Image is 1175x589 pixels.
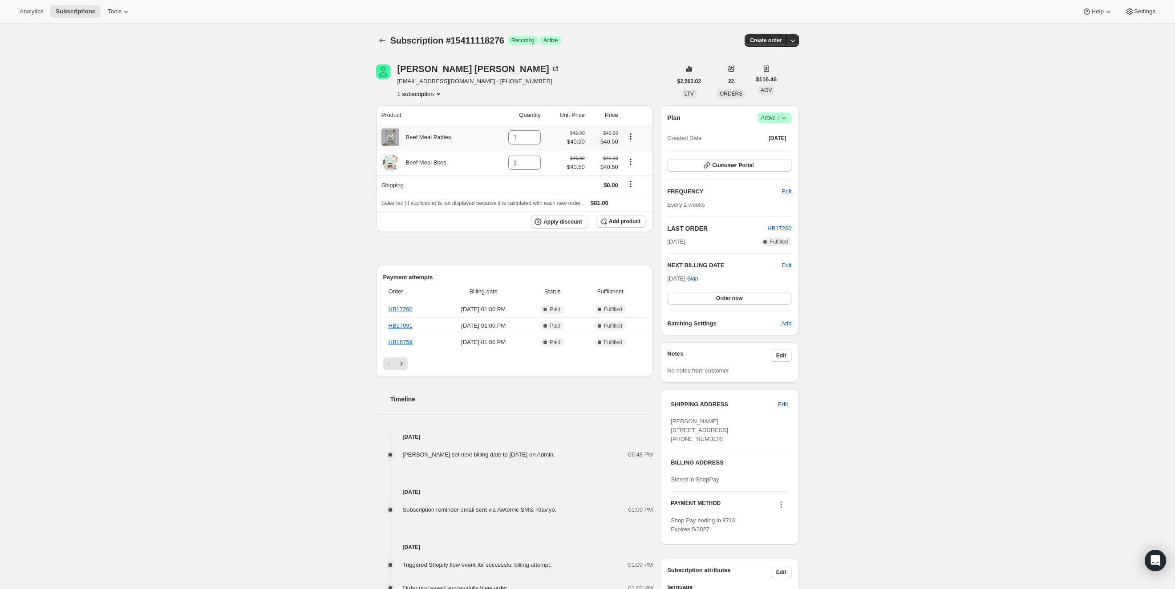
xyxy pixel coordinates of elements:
button: Apply discount [531,215,587,228]
span: Edit [778,400,788,409]
span: Triggered Shopify flow event for successful billing attempt. [403,561,552,568]
span: LTV [685,91,694,97]
a: HB17260 [767,225,791,232]
button: Order now [667,292,791,305]
span: Create order [750,37,782,44]
span: Sales tax (if applicable) is not displayed because it is calculated with each new order. [381,200,582,206]
h3: BILLING ADDRESS [671,458,788,467]
span: Analytics [20,8,43,15]
span: 22 [728,78,734,85]
button: Create order [745,34,787,47]
th: Price [587,105,621,125]
span: Edit [776,352,786,359]
h4: [DATE] [376,488,653,497]
span: Stored in ShopPay [671,476,719,483]
span: Billing date [442,287,525,296]
span: Created Date [667,134,701,143]
button: Add [776,317,797,331]
span: Customer Portal [712,162,754,169]
span: [DATE] · [667,275,698,282]
h3: PAYMENT METHOD [671,500,721,512]
div: Open Intercom Messenger [1145,550,1166,571]
span: Paid [550,306,560,313]
h2: NEXT BILLING DATE [667,261,782,270]
div: [PERSON_NAME] [PERSON_NAME] [397,64,560,73]
span: Active [543,37,558,44]
span: Help [1091,8,1103,15]
span: $40.50 [567,137,585,146]
a: HB17260 [389,306,413,313]
span: Add [781,319,791,328]
span: Fulfilled [604,339,622,346]
th: Quantity [489,105,543,125]
span: $40.50 [590,163,618,172]
span: Subscriptions [56,8,95,15]
span: $40.50 [590,137,618,146]
span: Edit [782,187,791,196]
button: Product actions [624,157,638,167]
small: $45.00 [604,156,618,161]
button: Subscriptions [376,34,389,47]
button: Add product [596,215,646,228]
h3: SHIPPING ADDRESS [671,400,778,409]
span: Fulfilled [604,322,622,329]
a: HB17091 [389,322,413,329]
span: Status [530,287,575,296]
span: Paid [550,322,560,329]
h2: Payment attempts [383,273,646,282]
span: [DATE] [667,237,685,246]
h6: Batching Settings [667,319,781,328]
button: Edit [773,397,793,412]
button: $2,562.02 [672,75,706,88]
span: $116.46 [756,75,777,84]
span: [PERSON_NAME] set next billing date to [DATE] on Admin. [403,451,555,458]
small: $45.00 [604,130,618,136]
span: Fulfilled [770,238,788,245]
button: Edit [776,184,797,199]
span: ORDERS [720,91,742,97]
small: $45.00 [570,130,585,136]
button: [DATE] [763,132,792,144]
button: Tools [102,5,136,18]
span: $2,562.02 [677,78,701,85]
button: Help [1077,5,1118,18]
span: | [778,114,779,121]
span: Active [761,113,788,122]
button: Settings [1120,5,1161,18]
h3: Notes [667,349,771,362]
span: Settings [1134,8,1155,15]
span: $81.00 [591,200,608,206]
h3: Subscription attributes [667,566,771,578]
span: Tools [108,8,122,15]
h2: LAST ORDER [667,224,767,233]
small: $45.00 [570,156,585,161]
span: AOV [761,87,772,93]
h2: Timeline [390,395,653,404]
button: Next [395,357,408,370]
span: Subscription reminder email sent via Awtomic SMS, Klaviyo. [403,506,557,513]
a: HB16759 [389,339,413,345]
div: Beef Meal Patties [399,133,451,142]
nav: Pagination [383,357,646,370]
span: 01:00 PM [628,505,653,514]
span: [DATE] · 01:00 PM [442,321,525,330]
span: [DATE] · 01:00 PM [442,338,525,347]
th: Shipping [376,175,489,195]
th: Product [376,105,489,125]
th: Unit Price [543,105,587,125]
span: $40.50 [567,163,585,172]
button: Customer Portal [667,159,791,172]
div: Beef Meal Bites [399,158,446,167]
th: Order [383,282,440,301]
span: Every 2 weeks [667,201,705,208]
span: Paid [550,339,560,346]
span: Fulfilled [604,306,622,313]
span: [DATE] [769,135,786,142]
span: [EMAIL_ADDRESS][DOMAIN_NAME] · [PHONE_NUMBER] [397,77,560,86]
button: Edit [782,261,791,270]
span: Recurring [511,37,535,44]
span: $0.00 [604,182,618,188]
span: Order now [716,295,743,302]
h2: Plan [667,113,681,122]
